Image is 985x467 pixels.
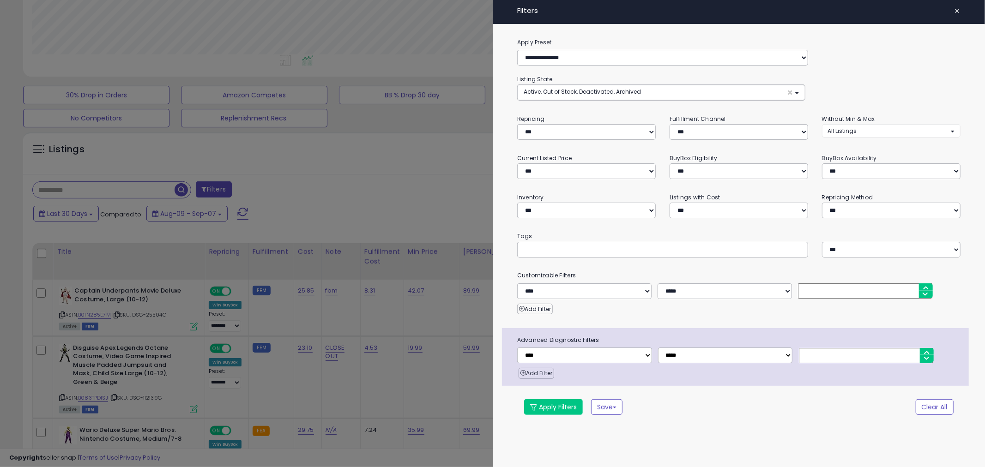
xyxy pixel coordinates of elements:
[822,124,961,138] button: All Listings
[524,88,641,96] span: Active, Out of Stock, Deactivated, Archived
[510,335,969,345] span: Advanced Diagnostic Filters
[524,399,583,415] button: Apply Filters
[510,270,967,281] small: Customizable Filters
[517,304,553,315] button: Add Filter
[822,115,875,123] small: Without Min & Max
[951,5,964,18] button: ×
[517,75,553,83] small: Listing State
[517,7,961,15] h4: Filters
[591,399,622,415] button: Save
[828,127,857,135] span: All Listings
[787,88,793,97] span: ×
[517,115,545,123] small: Repricing
[822,193,873,201] small: Repricing Method
[517,154,572,162] small: Current Listed Price
[670,154,718,162] small: BuyBox Eligibility
[822,154,877,162] small: BuyBox Availability
[518,85,805,100] button: Active, Out of Stock, Deactivated, Archived ×
[916,399,954,415] button: Clear All
[955,5,961,18] span: ×
[670,115,726,123] small: Fulfillment Channel
[517,193,544,201] small: Inventory
[510,37,967,48] label: Apply Preset:
[510,231,967,241] small: Tags
[670,193,720,201] small: Listings with Cost
[519,368,554,379] button: Add Filter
